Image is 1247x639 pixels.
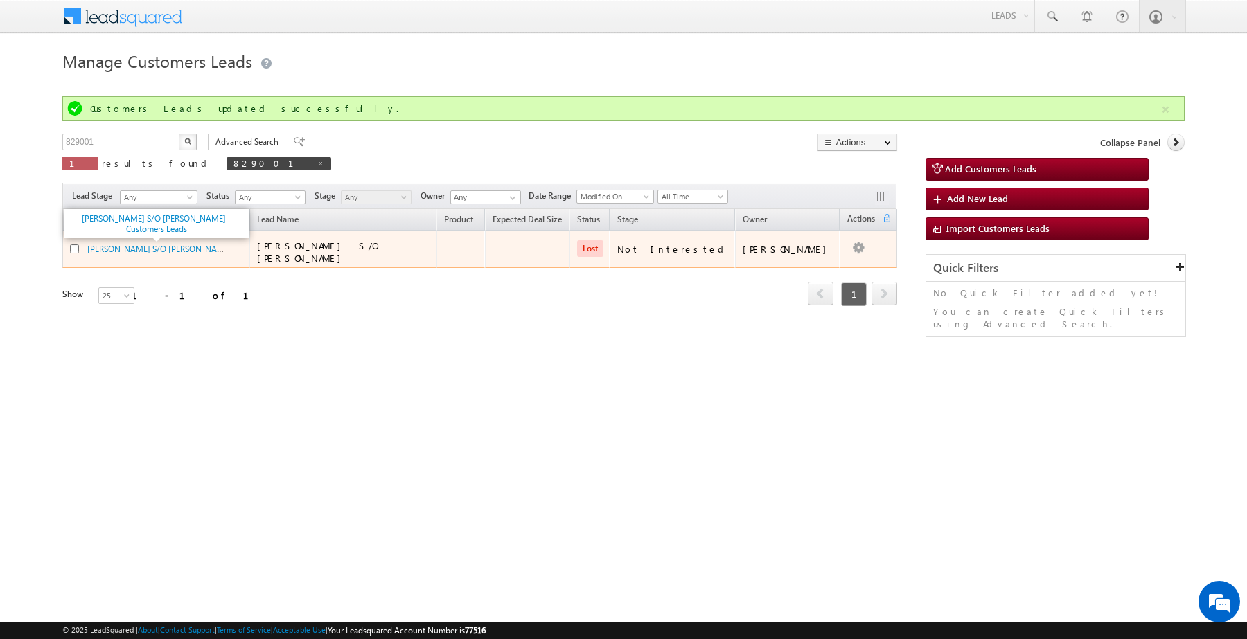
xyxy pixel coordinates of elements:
span: results found [102,157,212,169]
textarea: Type your message and hit 'Enter' [18,128,253,415]
input: Type to Search [450,190,521,204]
span: Your Leadsquared Account Number is [328,625,486,636]
a: Any [120,190,197,204]
a: Expected Deal Size [486,212,569,230]
a: next [872,283,897,305]
span: All Time [658,190,724,203]
a: Acceptable Use [273,625,326,634]
span: Any [121,191,193,204]
span: Owner [743,214,767,224]
span: Import Customers Leads [946,222,1050,234]
span: Any [342,191,407,204]
span: Stage [315,190,341,202]
a: Any [235,190,306,204]
span: Product [444,214,473,224]
div: Show [62,288,87,300]
a: prev [808,283,833,305]
button: Actions [817,134,897,151]
span: 77516 [465,625,486,636]
span: Owner [421,190,450,202]
span: Any [236,191,301,204]
a: Any [341,190,412,204]
span: Lead Name [250,212,306,230]
div: Minimize live chat window [227,7,260,40]
span: Actions [840,211,882,229]
a: [PERSON_NAME] S/O [PERSON_NAME] - Customers Leads [82,213,231,234]
span: Collapse Panel [1100,136,1160,149]
span: Lost [577,240,603,257]
div: Not Interested [617,243,729,255]
img: Search [184,138,191,145]
a: Stage [610,212,645,230]
span: Manage Customers Leads [62,50,252,72]
p: No Quick Filter added yet! [933,287,1178,299]
a: Modified On [576,190,654,204]
span: Expected Deal Size [493,214,562,224]
span: Add New Lead [947,192,1008,204]
span: 1 [69,157,91,169]
span: Status [206,190,235,202]
span: prev [808,282,833,305]
a: Contact Support [160,625,215,634]
span: Advanced Search [215,136,283,148]
span: Add Customers Leads [945,163,1036,174]
a: [PERSON_NAME] S/O [PERSON_NAME] - Customers Leads [87,242,300,254]
img: d_60004797649_company_0_60004797649 [24,73,58,91]
a: 25 [98,287,134,304]
a: All Time [657,190,728,204]
p: You can create Quick Filters using Advanced Search. [933,305,1178,330]
div: 1 - 1 of 1 [132,287,265,303]
em: Start Chat [188,426,251,445]
a: Status [570,212,607,230]
span: 829001 [233,157,310,169]
span: Modified On [577,190,649,203]
span: [PERSON_NAME] S/O [PERSON_NAME] [257,240,375,264]
div: Customers Leads updated successfully. [90,102,1160,115]
span: Lead Stage [72,190,118,202]
div: [PERSON_NAME] [743,243,833,255]
a: Show All Items [502,191,520,205]
span: Stage [617,214,638,224]
a: Terms of Service [217,625,271,634]
span: © 2025 LeadSquared | | | | | [62,624,486,637]
span: Date Range [529,190,576,202]
a: About [138,625,158,634]
span: next [872,282,897,305]
span: 1 [841,282,867,306]
span: 25 [99,289,136,302]
div: Quick Filters [926,255,1185,282]
div: Chat with us now [72,73,233,91]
